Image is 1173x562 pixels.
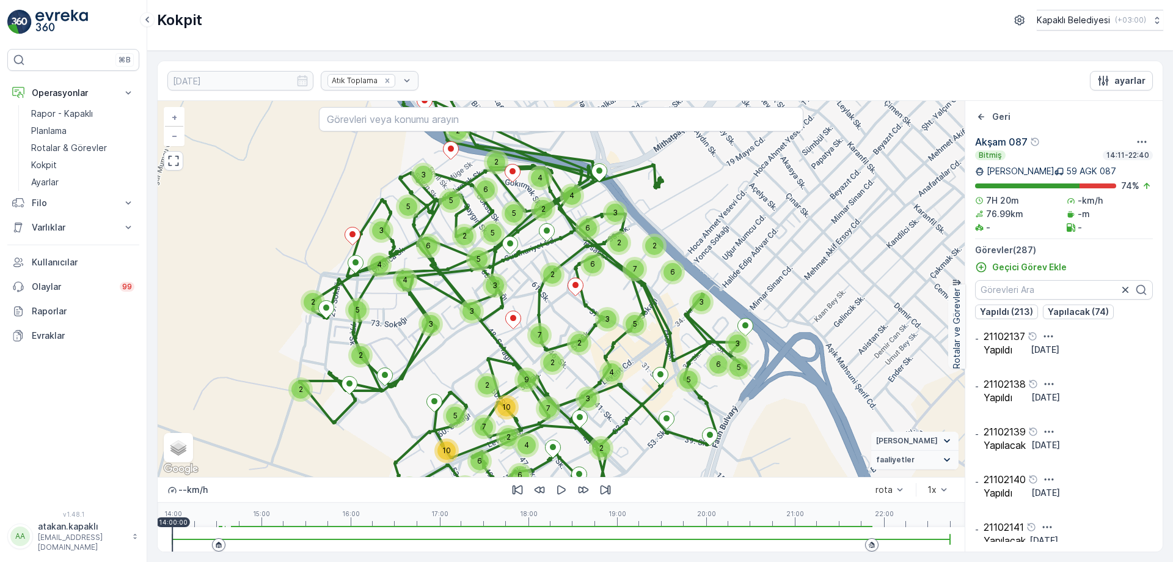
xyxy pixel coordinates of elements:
span: 3 [605,314,610,324]
p: 21:00 [786,510,804,517]
p: Yapılacak [984,440,1026,451]
a: Layers [165,434,192,461]
span: 2 [617,238,621,247]
button: ayarlar [1090,71,1153,91]
div: 6 [508,463,532,487]
p: ⌘B [119,55,131,65]
p: Varlıklar [32,221,115,234]
p: 21102137 [984,331,1025,342]
div: 5 [502,201,526,226]
span: 4 [524,440,529,449]
p: - [1078,221,1082,234]
span: 2 [550,270,555,279]
div: 3 [483,273,507,298]
a: Raporlar [7,299,139,324]
button: Kapaklı Belediyesi(+03:00) [1037,10,1163,31]
summary: faaliyetler [871,451,959,470]
div: 2 [531,197,555,221]
div: 4 [560,183,584,208]
div: 3 [595,307,619,331]
p: - [975,334,979,344]
span: 2 [550,358,555,367]
span: 10 [442,446,451,455]
span: 2 [485,380,489,390]
div: 2 [540,350,565,375]
p: 14:00:00 [159,519,188,526]
a: Evraklar [7,324,139,348]
span: 7 [482,422,486,431]
p: 99 [122,282,132,292]
span: 2 [462,231,467,240]
p: -- km/h [178,484,208,496]
span: [PERSON_NAME] [876,436,938,446]
span: 5 [491,228,495,237]
img: logo_light-DOdMpM7g.png [35,10,88,34]
a: Ayarlar [26,174,139,191]
div: 3 [576,386,600,411]
p: [DATE] [1031,344,1059,356]
div: 6 [473,177,498,202]
p: Yapıldı [984,392,1012,403]
div: 3 [603,201,627,225]
span: 6 [517,470,522,479]
span: + [172,112,177,122]
div: 5 [676,368,701,392]
button: Varlıklar [7,215,139,240]
div: 2 [496,425,521,449]
a: Yakınlaştır [165,108,183,127]
div: rota [875,485,893,495]
div: 4 [528,166,552,190]
p: -m [1078,208,1090,220]
div: 3 [369,218,393,243]
span: 2 [299,385,303,394]
div: 7 [623,257,647,281]
div: Yardım Araç İkonu [1028,331,1037,341]
span: 6 [716,360,721,369]
p: 16:00 [342,510,360,517]
div: 5 [439,188,463,213]
span: 3 [492,281,497,290]
div: Yardım Araç İkonu [1028,427,1038,437]
div: 3 [459,299,484,324]
span: 6 [426,241,431,250]
p: Olaylar [32,281,112,293]
img: logo [7,10,32,34]
span: 2 [359,350,363,360]
span: 2 [541,204,546,213]
p: Yapılacak (74) [1048,306,1109,318]
span: 5 [737,363,741,372]
p: Raporlar [32,305,134,317]
div: 4 [393,268,417,292]
div: 2 [348,343,373,368]
span: 2 [311,297,315,306]
span: 6 [585,223,590,232]
button: Yapılacak (74) [1043,305,1114,319]
div: 2 [540,262,565,287]
p: atakan.kapaklı [38,520,126,533]
div: 2 [589,436,613,460]
div: 3 [411,163,436,187]
div: Yardım Araç İkonu [1028,475,1038,484]
a: Rotalar & Görevler [26,139,139,157]
span: 5 [356,305,360,314]
span: 7 [546,404,550,413]
div: 6 [660,260,685,284]
img: Google [161,461,201,477]
span: 5 [406,202,411,211]
p: Kokpit [157,10,202,30]
span: 6 [477,456,482,465]
a: Kokpit [26,157,139,174]
div: 2 [607,231,631,255]
p: Operasyonlar [32,87,115,99]
p: - [975,429,979,439]
div: 2 [567,331,591,355]
p: Filo [32,197,115,209]
span: 3 [428,319,433,328]
p: Yapıldı [984,487,1012,498]
p: 74 % [1121,180,1139,192]
p: 76.99km [986,208,1023,220]
div: 3 [689,290,714,314]
span: 2 [577,338,582,347]
p: [DATE] [1031,487,1060,499]
span: 3 [585,394,590,403]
